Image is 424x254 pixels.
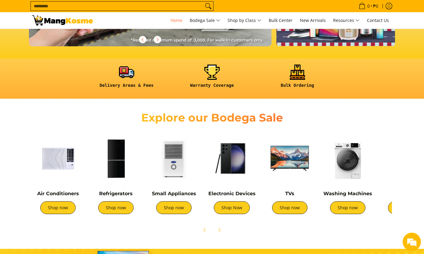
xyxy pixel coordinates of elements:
[357,3,380,9] span: •
[206,132,258,184] img: Electronic Devices
[99,12,392,29] nav: Main Menu
[190,17,220,24] span: Bodega Sale
[32,15,93,26] img: Mang Kosme: Your Home Appliances Warehouse Sale Partner!
[272,201,307,214] a: Shop now
[330,12,363,29] a: Resources
[100,3,115,18] div: Minimize live chat window
[214,201,250,214] a: Shop Now
[366,4,371,8] span: 0
[297,12,329,29] a: New Arrivals
[364,12,392,29] a: Contact Us
[32,34,102,42] div: Chat with us now
[151,33,164,46] button: Next
[124,111,300,125] h2: Explore our Bodega Sale
[148,132,200,184] img: Small Appliances
[136,33,149,46] button: Previous
[372,4,379,8] span: ₱0
[99,191,133,196] a: Refrigerators
[208,191,256,196] a: Electronic Devices
[266,12,296,29] a: Bulk Center
[156,201,192,214] a: Shop now
[32,132,84,184] img: Air Conditioners
[225,12,264,29] a: Shop by Class
[3,166,116,188] textarea: Type your message and hit 'Enter'
[333,17,360,24] span: Resources
[98,201,134,214] a: Shop now
[388,201,423,214] a: Shop now
[40,201,76,214] a: Shop now
[203,2,213,11] button: Search
[367,17,389,23] span: Contact Us
[87,65,166,93] a: <h6><strong>Delivery Areas & Fees</strong></h6>
[152,191,196,196] a: Small Appliances
[213,223,226,237] button: Next
[172,65,252,93] a: <h6><strong>Warranty Coverage</strong></h6>
[187,12,223,29] a: Bodega Sale
[330,201,365,214] a: Shop now
[90,132,142,184] img: Refrigerators
[258,65,337,93] a: <h6><strong>Bulk Ordering</strong></h6>
[37,191,79,196] a: Air Conditioners
[35,77,84,138] span: We're online!
[269,17,293,23] span: Bulk Center
[228,17,261,24] span: Shop by Class
[285,191,294,196] a: TVs
[300,17,326,23] span: New Arrivals
[198,223,211,237] button: Previous
[167,12,185,29] a: Home
[322,132,374,184] img: Washing Machines
[323,191,372,196] a: Washing Machines
[264,132,316,184] img: TVs
[171,17,182,23] span: Home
